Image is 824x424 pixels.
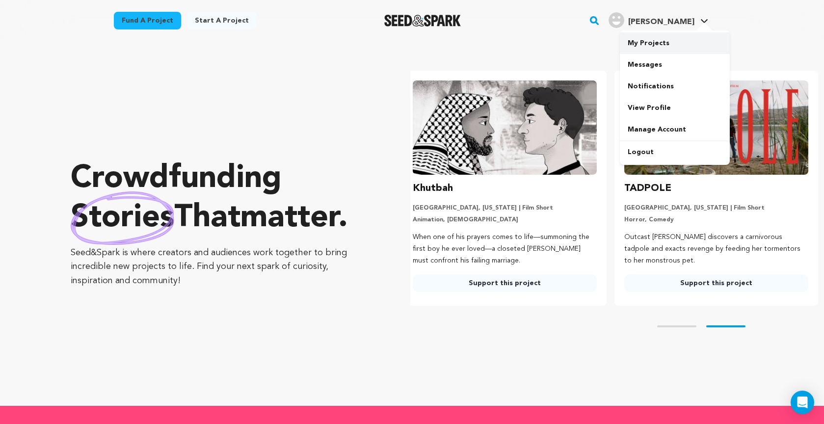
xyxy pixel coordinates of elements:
[620,76,730,97] a: Notifications
[71,159,371,238] p: Crowdfunding that .
[607,10,710,28] a: Vadim N.'s Profile
[114,12,181,29] a: Fund a project
[240,203,338,234] span: matter
[791,391,814,414] div: Open Intercom Messenger
[620,54,730,76] a: Messages
[413,274,597,292] a: Support this project
[620,119,730,140] a: Manage Account
[71,191,174,245] img: hand sketched image
[413,232,597,266] p: When one of his prayers comes to life—summoning the first boy he ever loved—a closeted [PERSON_NA...
[628,18,694,26] span: [PERSON_NAME]
[413,80,597,175] img: Khutbah image
[609,12,694,28] div: Vadim N.'s Profile
[620,32,730,54] a: My Projects
[413,204,597,212] p: [GEOGRAPHIC_DATA], [US_STATE] | Film Short
[413,216,597,224] p: Animation, [DEMOGRAPHIC_DATA]
[71,246,371,288] p: Seed&Spark is where creators and audiences work together to bring incredible new projects to life...
[624,216,808,224] p: Horror, Comedy
[384,15,461,26] a: Seed&Spark Homepage
[609,12,624,28] img: user.png
[413,181,453,196] h3: Khutbah
[624,274,808,292] a: Support this project
[624,204,808,212] p: [GEOGRAPHIC_DATA], [US_STATE] | Film Short
[384,15,461,26] img: Seed&Spark Logo Dark Mode
[620,97,730,119] a: View Profile
[187,12,257,29] a: Start a project
[624,232,808,266] p: Outcast [PERSON_NAME] discovers a carnivorous tadpole and exacts revenge by feeding her tormentor...
[620,141,730,163] a: Logout
[624,181,671,196] h3: TADPOLE
[607,10,710,31] span: Vadim N.'s Profile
